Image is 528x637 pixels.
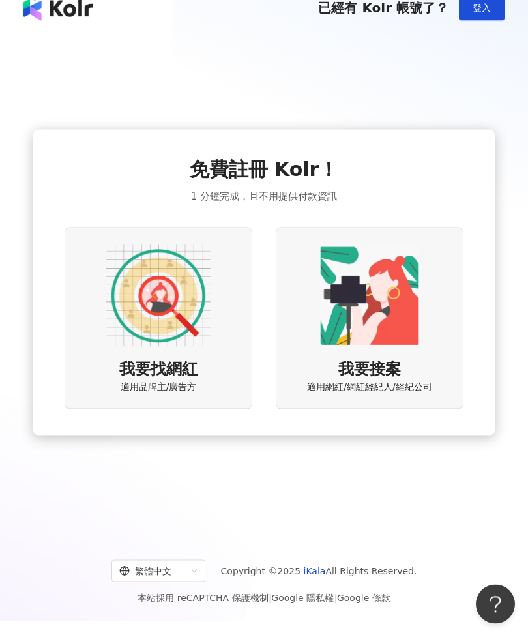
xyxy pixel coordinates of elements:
span: 免費註冊 Kolr！ [190,156,339,183]
iframe: Help Scout Beacon - Open [476,585,515,624]
span: 我要接案 [338,359,401,381]
span: 登入 [473,3,491,13]
span: | [269,593,272,603]
a: Google 隱私權 [271,593,334,603]
span: | [334,593,337,603]
span: 適用網紅/網紅經紀人/經紀公司 [307,381,432,394]
span: 適用品牌主/廣告方 [121,381,197,394]
div: 繁體中文 [119,561,186,582]
a: Google 條款 [337,593,390,603]
span: 1 分鐘完成，且不用提供付款資訊 [191,188,337,204]
a: iKala [304,566,326,576]
img: KOL identity option [317,244,422,348]
img: AD identity option [106,244,211,348]
span: 本站採用 reCAPTCHA 保護機制 [138,590,390,606]
span: 我要找網紅 [119,359,198,381]
span: Copyright © 2025 All Rights Reserved. [221,563,417,579]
